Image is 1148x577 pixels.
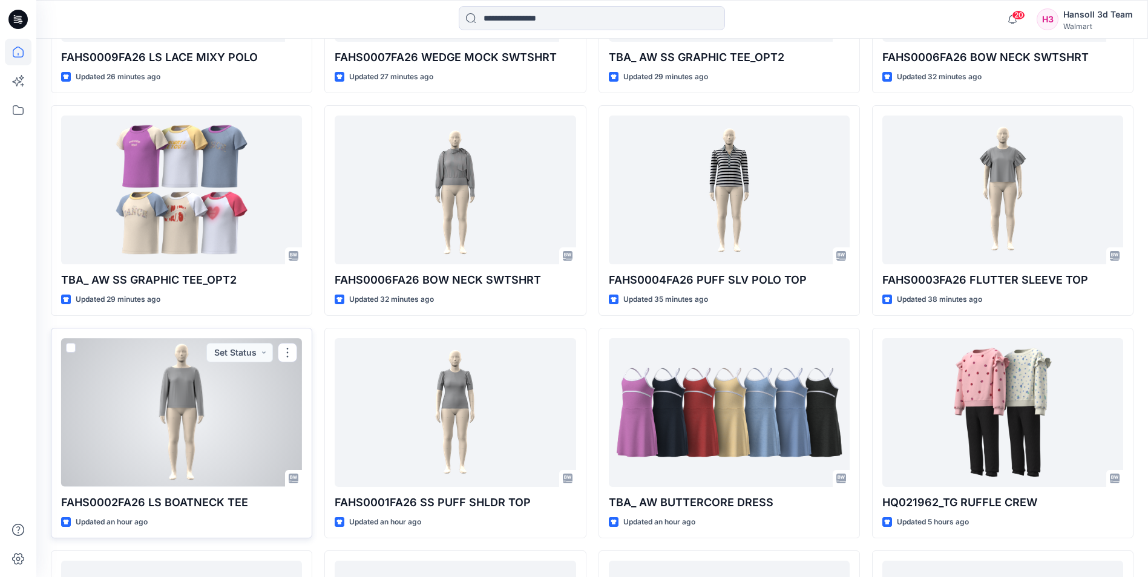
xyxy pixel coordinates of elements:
[609,272,850,288] p: FAHS0004FA26 PUFF SLV POLO TOP
[335,494,576,511] p: FAHS0001FA26 SS PUFF SHLDR TOP
[882,338,1123,486] a: HQ021962_TG RUFFLE CREW
[335,116,576,264] a: FAHS0006FA26 BOW NECK SWTSHRT
[882,494,1123,511] p: HQ021962_TG RUFFLE CREW
[623,516,695,529] p: Updated an hour ago
[1063,7,1133,22] div: Hansoll 3d Team
[882,116,1123,264] a: FAHS0003FA26 FLUTTER SLEEVE TOP
[609,49,850,66] p: TBA_ AW SS GRAPHIC TEE_OPT2
[1037,8,1058,30] div: H3
[76,516,148,529] p: Updated an hour ago
[335,49,576,66] p: FAHS0007FA26 WEDGE MOCK SWTSHRT
[61,272,302,288] p: TBA_ AW SS GRAPHIC TEE_OPT2
[897,71,982,83] p: Updated 32 minutes ago
[623,71,708,83] p: Updated 29 minutes ago
[882,272,1123,288] p: FAHS0003FA26 FLUTTER SLEEVE TOP
[61,338,302,486] a: FAHS0002FA26 LS BOATNECK TEE
[897,293,982,306] p: Updated 38 minutes ago
[609,494,850,511] p: TBA_ AW BUTTERCORE DRESS
[349,293,434,306] p: Updated 32 minutes ago
[1012,10,1025,20] span: 20
[61,494,302,511] p: FAHS0002FA26 LS BOATNECK TEE
[609,338,850,486] a: TBA_ AW BUTTERCORE DRESS
[76,71,160,83] p: Updated 26 minutes ago
[335,272,576,288] p: FAHS0006FA26 BOW NECK SWTSHRT
[61,49,302,66] p: FAHS0009FA26 LS LACE MIXY POLO
[349,71,433,83] p: Updated 27 minutes ago
[349,516,421,529] p: Updated an hour ago
[1063,22,1133,31] div: Walmart
[897,516,969,529] p: Updated 5 hours ago
[609,116,850,264] a: FAHS0004FA26 PUFF SLV POLO TOP
[335,338,576,486] a: FAHS0001FA26 SS PUFF SHLDR TOP
[623,293,708,306] p: Updated 35 minutes ago
[76,293,160,306] p: Updated 29 minutes ago
[882,49,1123,66] p: FAHS0006FA26 BOW NECK SWTSHRT
[61,116,302,264] a: TBA_ AW SS GRAPHIC TEE_OPT2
